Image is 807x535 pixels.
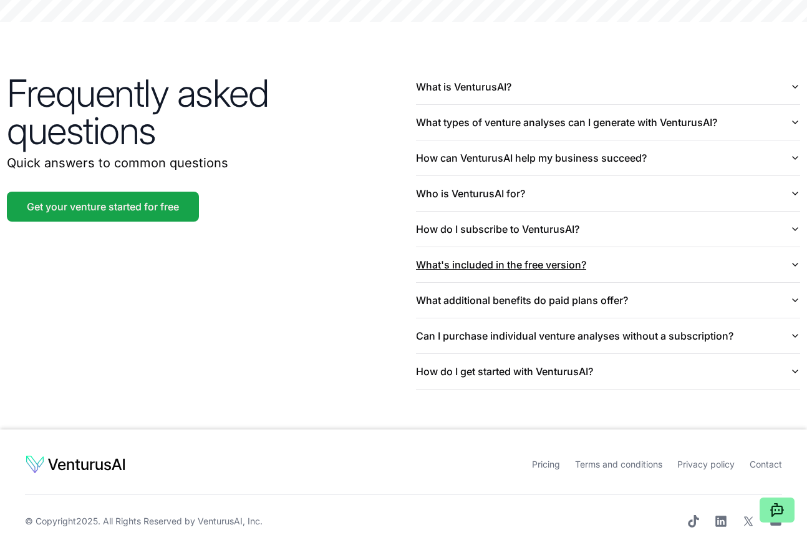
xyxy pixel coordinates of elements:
[7,192,199,222] a: Get your venture started for free
[416,212,800,247] button: How do I subscribe to VenturusAI?
[416,283,800,318] button: What additional benefits do paid plans offer?
[416,105,800,140] button: What types of venture analyses can I generate with VenturusAI?
[416,176,800,211] button: Who is VenturusAI for?
[416,354,800,389] button: How do I get started with VenturusAI?
[198,516,260,526] a: VenturusAI, Inc
[416,140,800,175] button: How can VenturusAI help my business succeed?
[416,318,800,353] button: Can I purchase individual venture analyses without a subscription?
[532,459,560,469] a: Pricing
[416,247,800,282] button: What's included in the free version?
[416,69,800,104] button: What is VenturusAI?
[575,459,662,469] a: Terms and conditions
[750,459,782,469] a: Contact
[677,459,735,469] a: Privacy policy
[25,454,126,474] img: logo
[7,74,391,149] h2: Frequently asked questions
[7,154,391,172] p: Quick answers to common questions
[25,515,263,528] span: © Copyright 2025 . All Rights Reserved by .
